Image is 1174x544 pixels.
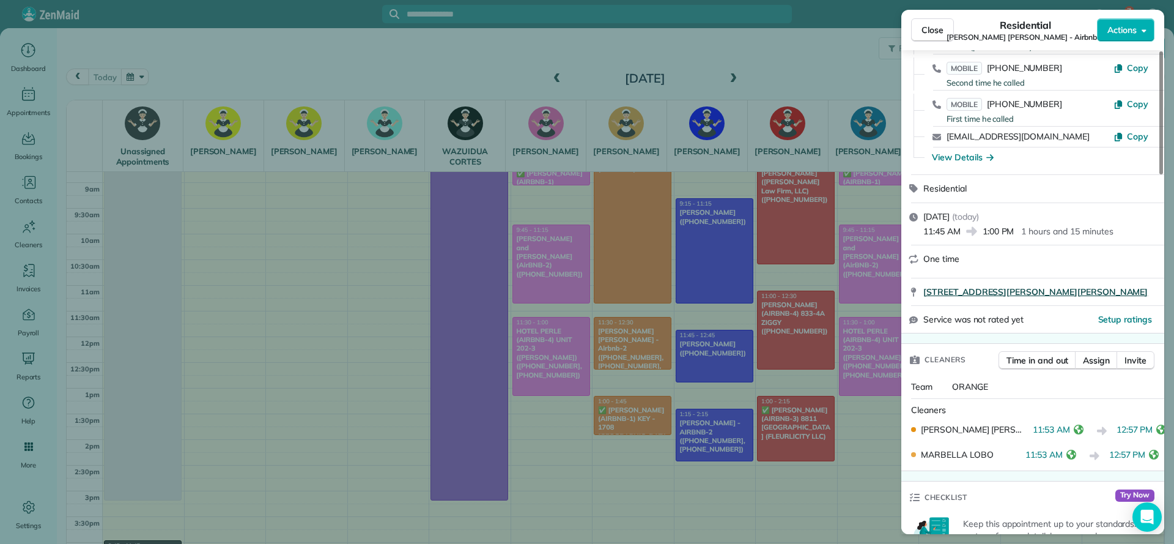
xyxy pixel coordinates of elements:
button: Setup ratings [1098,313,1153,326]
span: [DATE] [923,211,950,222]
span: 11:53 AM [1033,423,1070,439]
span: Copy [1127,62,1148,73]
span: Copy [1127,131,1148,142]
span: ( today ) [952,211,979,222]
a: MOBILE[PHONE_NUMBER] [947,62,1062,74]
span: Invite [1124,354,1146,367]
p: 1 hours and 15 minutes [1021,225,1113,237]
span: MOBILE [947,98,982,111]
span: Copy [1127,99,1148,110]
button: Copy [1113,62,1148,74]
span: Team [911,381,932,392]
span: [PERSON_NAME] [PERSON_NAME] [921,423,1028,436]
a: MOBILE[PHONE_NUMBER] [947,98,1062,110]
span: Close [921,24,943,36]
span: [PHONE_NUMBER] [987,99,1062,110]
span: [PERSON_NAME] [PERSON_NAME] - Airbnb-2 [947,32,1105,42]
div: First time he called [947,113,1113,125]
span: 11:45 AM [923,225,961,237]
span: ORANGE [952,381,988,392]
a: [EMAIL_ADDRESS][DOMAIN_NAME] [947,131,1090,142]
span: MARBELLA LOBO [921,449,994,461]
span: Actions [1107,24,1137,36]
span: Cleaners [911,404,946,415]
span: [PHONE_NUMBER] [987,62,1062,73]
span: Residential [1000,18,1052,32]
button: View Details [932,151,994,163]
a: [STREET_ADDRESS][PERSON_NAME][PERSON_NAME] [923,286,1157,298]
div: Second time he called [947,77,1113,89]
button: Copy [1113,98,1148,110]
span: Residential [923,183,967,194]
button: Assign [1075,351,1118,370]
span: [STREET_ADDRESS][PERSON_NAME][PERSON_NAME] [923,286,1148,298]
div: Open Intercom Messenger [1132,502,1162,532]
button: Copy [1113,130,1148,143]
span: 12:57 PM [1109,449,1146,464]
button: Time in and out [999,351,1076,370]
span: Try Now [1115,490,1154,502]
button: Invite [1117,351,1154,370]
span: Assign [1083,354,1110,367]
span: Setup ratings [1098,314,1153,325]
span: MOBILE [947,62,982,75]
span: Time in and out [1006,354,1068,367]
span: 12:57 PM [1117,423,1153,439]
span: Checklist [925,491,967,504]
span: Service was not rated yet [923,313,1024,326]
span: One time [923,253,959,264]
span: Cleaners [925,354,965,366]
span: 11:53 AM [1025,449,1063,464]
span: 1:00 PM [983,225,1014,237]
button: Close [911,18,954,42]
